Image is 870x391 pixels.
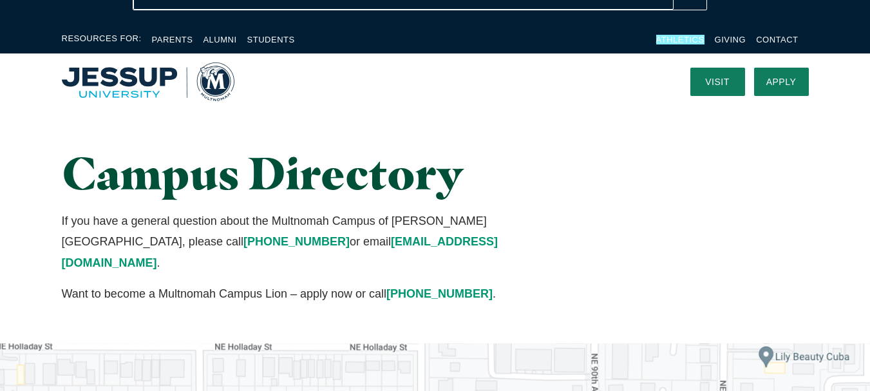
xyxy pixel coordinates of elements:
a: Alumni [203,35,236,44]
a: Giving [715,35,746,44]
a: [PHONE_NUMBER] [386,287,493,300]
a: [PHONE_NUMBER] [243,235,350,248]
a: [EMAIL_ADDRESS][DOMAIN_NAME] [62,235,498,269]
a: Contact [756,35,798,44]
a: Parents [152,35,193,44]
a: Home [62,62,234,101]
a: Athletics [656,35,705,44]
h1: Campus Directory [62,148,552,198]
a: Apply [754,68,809,96]
img: Multnomah University Logo [62,62,234,101]
a: Visit [690,68,745,96]
a: Students [247,35,295,44]
p: Want to become a Multnomah Campus Lion – apply now or call . [62,283,552,304]
span: Resources For: [62,32,142,47]
p: If you have a general question about the Multnomah Campus of [PERSON_NAME][GEOGRAPHIC_DATA], plea... [62,211,552,273]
